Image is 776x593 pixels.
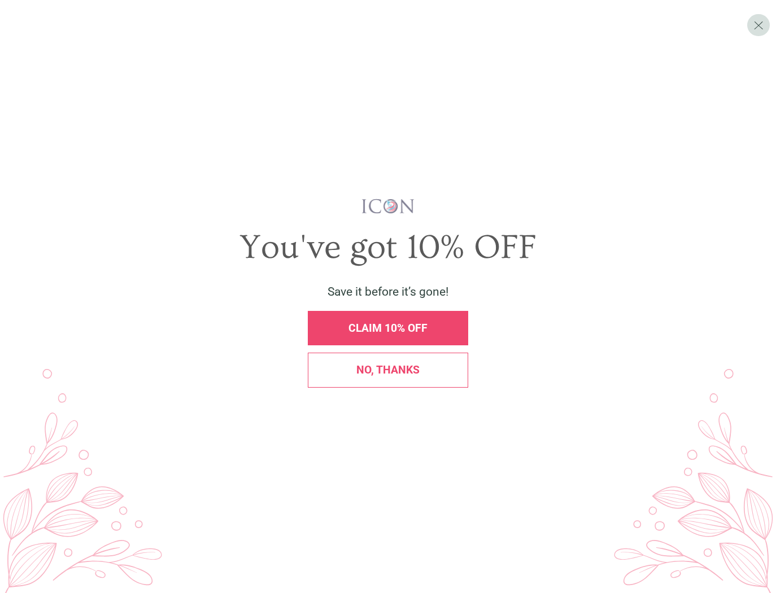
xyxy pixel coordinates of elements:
[328,285,448,298] span: Save it before it’s gone!
[753,17,764,32] span: X
[348,322,428,335] span: CLAIM 10% OFF
[356,363,420,376] span: No, thanks
[239,228,537,267] span: You've got 10% OFF
[360,198,416,214] img: iconwallstickersl_1754656298800.png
